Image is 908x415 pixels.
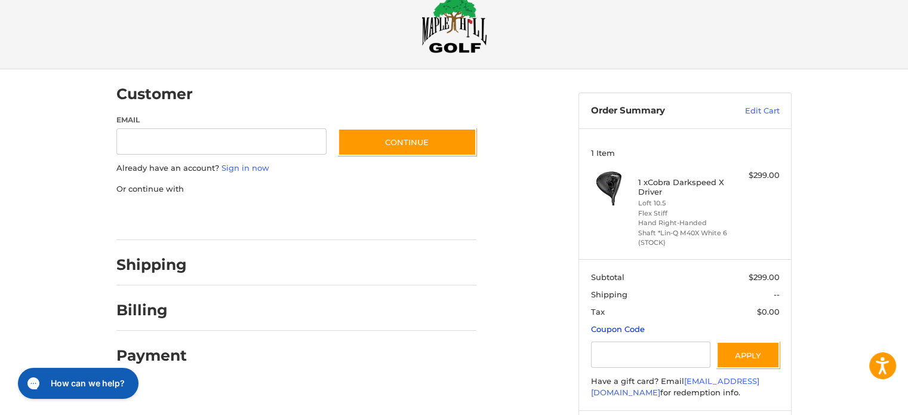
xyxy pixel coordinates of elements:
[116,162,476,174] p: Already have an account?
[116,256,187,274] h2: Shipping
[638,228,730,248] li: Shaft *Lin-Q M40X White 6 (STOCK)
[591,290,627,299] span: Shipping
[116,346,187,365] h2: Payment
[591,272,624,282] span: Subtotal
[116,301,186,319] h2: Billing
[591,307,605,316] span: Tax
[809,383,908,415] iframe: Google Customer Reviews
[12,364,141,403] iframe: Gorgias live chat messenger
[591,148,780,158] h3: 1 Item
[116,183,476,195] p: Or continue with
[591,105,719,117] h3: Order Summary
[591,376,780,399] div: Have a gift card? Email for redemption info.
[757,307,780,316] span: $0.00
[214,207,303,228] iframe: PayPal-paylater
[638,177,730,197] h4: 1 x Cobra Darkspeed X Driver
[221,163,269,173] a: Sign in now
[113,207,202,228] iframe: PayPal-paypal
[749,272,780,282] span: $299.00
[591,342,711,368] input: Gift Certificate or Coupon Code
[638,208,730,219] li: Flex Stiff
[338,128,476,156] button: Continue
[774,290,780,299] span: --
[638,198,730,208] li: Loft 10.5
[116,85,193,103] h2: Customer
[719,105,780,117] a: Edit Cart
[732,170,780,182] div: $299.00
[716,342,780,368] button: Apply
[638,218,730,228] li: Hand Right-Handed
[591,324,645,334] a: Coupon Code
[116,115,327,125] label: Email
[315,207,405,228] iframe: PayPal-venmo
